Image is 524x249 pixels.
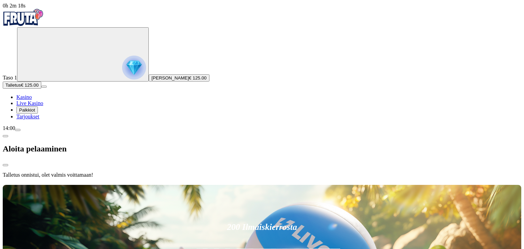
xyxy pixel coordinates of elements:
[3,9,521,120] nav: Primary
[3,144,521,153] h2: Aloita pelaaminen
[16,100,43,106] a: Live Kasino
[41,86,47,88] button: menu
[21,83,39,88] span: € 125.00
[3,135,8,137] button: chevron-left icon
[3,9,44,26] img: Fruta
[151,75,189,80] span: [PERSON_NAME]
[3,75,17,80] span: Taso 1
[149,74,209,82] button: [PERSON_NAME]€ 125.00
[5,83,21,88] span: Talletus
[15,129,20,131] button: menu
[16,94,32,100] a: Kasino
[3,3,26,9] span: user session time
[3,164,8,166] button: close
[16,106,38,114] button: Palkkiot
[19,107,35,113] span: Palkkiot
[189,75,207,80] span: € 125.00
[3,172,521,178] p: Talletus onnistui, olet valmis voittamaan!
[3,21,44,27] a: Fruta
[16,114,39,119] a: Tarjoukset
[122,56,146,79] img: reward progress
[17,27,149,82] button: reward progress
[3,94,521,120] nav: Main menu
[3,82,41,89] button: Talletusplus icon€ 125.00
[3,125,15,131] span: 14:00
